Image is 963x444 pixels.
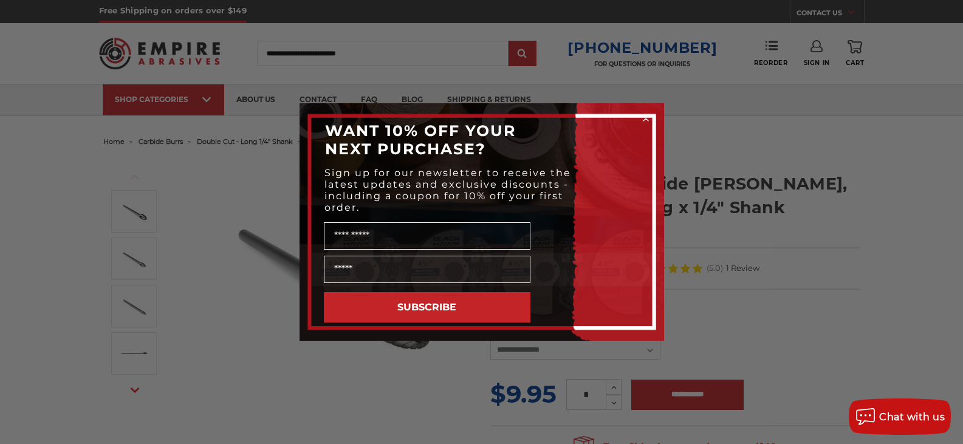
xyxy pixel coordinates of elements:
[324,292,530,323] button: SUBSCRIBE
[325,121,516,158] span: WANT 10% OFF YOUR NEXT PURCHASE?
[640,112,652,125] button: Close dialog
[324,167,571,213] span: Sign up for our newsletter to receive the latest updates and exclusive discounts - including a co...
[879,411,945,423] span: Chat with us
[324,256,530,283] input: Email
[849,398,951,435] button: Chat with us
